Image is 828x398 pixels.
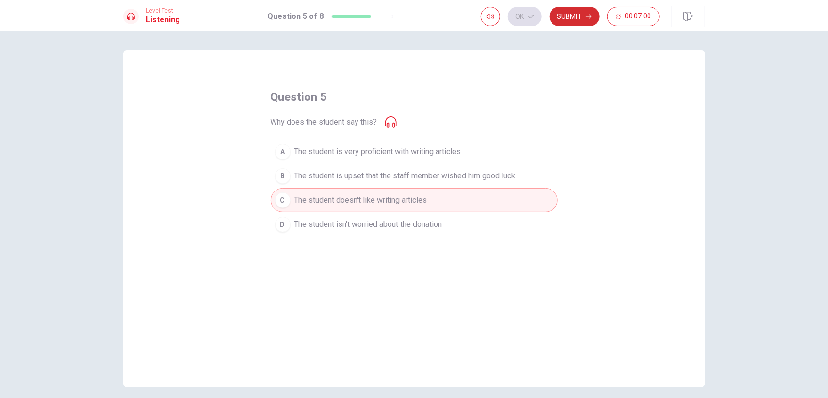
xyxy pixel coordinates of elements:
button: DThe student isn't worried about the donation [271,212,558,237]
div: A [275,144,291,159]
div: C [275,192,291,208]
div: B [275,168,291,184]
button: 00:07:00 [607,7,660,26]
h1: Listening [146,14,180,26]
button: CThe student doesn't like writing articles [271,188,558,212]
button: BThe student is upset that the staff member wished him good luck [271,164,558,188]
span: The student is very proficient with writing articles [294,146,461,158]
h1: Question 5 of 8 [267,11,324,22]
span: Why does the student say this? [271,116,377,128]
button: Submit [550,7,600,26]
div: D [275,217,291,232]
button: AThe student is very proficient with writing articles [271,140,558,164]
span: 00:07:00 [625,13,651,20]
span: The student is upset that the staff member wished him good luck [294,170,516,182]
h4: question 5 [271,89,327,105]
span: The student doesn't like writing articles [294,194,427,206]
span: The student isn't worried about the donation [294,219,442,230]
span: Level Test [146,7,180,14]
